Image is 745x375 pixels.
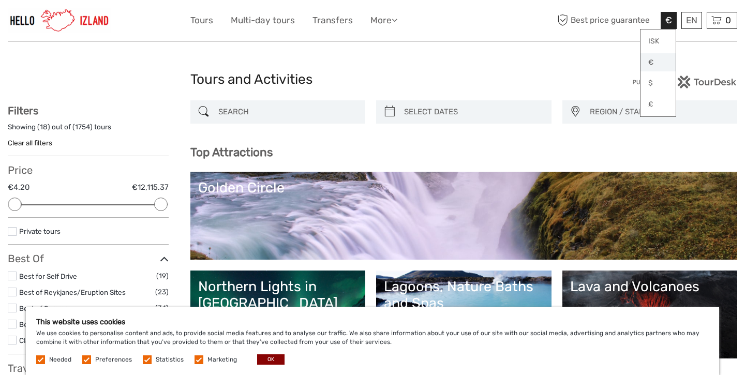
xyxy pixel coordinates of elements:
[640,32,676,51] a: ISK
[724,15,733,25] span: 0
[632,76,737,88] img: PurchaseViaTourDesk.png
[75,122,90,132] label: 1754
[190,71,555,88] h1: Tours and Activities
[19,272,77,280] a: Best for Self Drive
[40,122,48,132] label: 18
[19,320,65,328] a: Best of Winter
[8,139,52,147] a: Clear all filters
[640,74,676,93] a: $
[8,164,169,176] h3: Price
[8,122,169,138] div: Showing ( ) out of ( ) tours
[190,145,273,159] b: Top Attractions
[19,288,126,296] a: Best of Reykjanes/Eruption Sites
[155,302,169,314] span: (34)
[585,103,733,121] button: REGION / STARTS FROM
[370,13,397,28] a: More
[207,355,237,364] label: Marketing
[26,307,719,375] div: We use cookies to personalise content and ads, to provide social media features and to analyse ou...
[19,304,71,312] a: Best of Summer
[8,182,29,193] label: €4.20
[19,336,61,344] a: Classic Tours
[640,95,676,114] a: £
[198,278,358,312] div: Northern Lights in [GEOGRAPHIC_DATA]
[312,13,353,28] a: Transfers
[384,278,544,351] a: Lagoons, Nature Baths and Spas
[570,278,730,351] a: Lava and Volcanoes
[132,182,169,193] label: €12,115.37
[198,278,358,351] a: Northern Lights in [GEOGRAPHIC_DATA]
[119,16,131,28] button: Open LiveChat chat widget
[95,355,132,364] label: Preferences
[257,354,285,365] button: OK
[555,12,659,29] span: Best price guarantee
[190,13,213,28] a: Tours
[198,179,730,252] a: Golden Circle
[8,252,169,265] h3: Best Of
[49,355,71,364] label: Needed
[155,286,169,298] span: (23)
[8,104,38,117] strong: Filters
[384,278,544,312] div: Lagoons, Nature Baths and Spas
[8,362,169,374] h3: Travel Method
[231,13,295,28] a: Multi-day tours
[640,53,676,72] a: €
[14,18,117,26] p: We're away right now. Please check back later!
[198,179,730,196] div: Golden Circle
[19,227,61,235] a: Private tours
[214,103,361,121] input: SEARCH
[8,8,111,33] img: 1270-cead85dc-23af-4572-be81-b346f9cd5751_logo_small.jpg
[156,355,184,364] label: Statistics
[400,103,546,121] input: SELECT DATES
[681,12,702,29] div: EN
[570,278,730,295] div: Lava and Volcanoes
[156,270,169,282] span: (19)
[36,318,709,326] h5: This website uses cookies
[665,15,672,25] span: €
